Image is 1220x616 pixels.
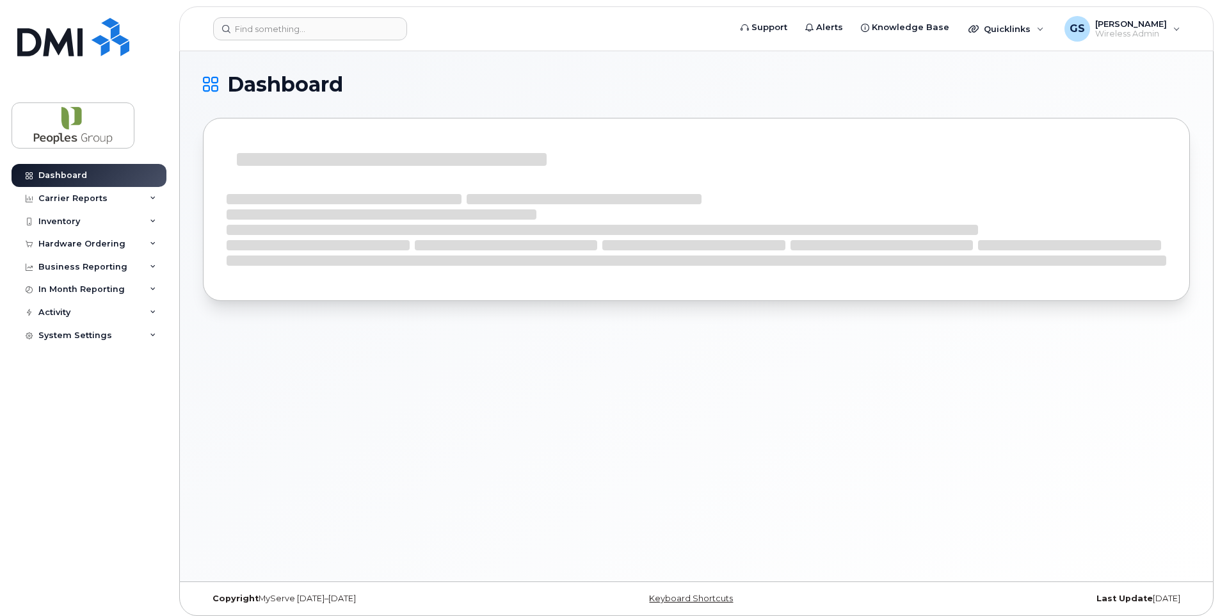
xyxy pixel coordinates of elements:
strong: Last Update [1096,594,1153,603]
a: Keyboard Shortcuts [649,594,733,603]
div: [DATE] [861,594,1190,604]
div: MyServe [DATE]–[DATE] [203,594,532,604]
strong: Copyright [213,594,259,603]
span: Dashboard [227,75,343,94]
